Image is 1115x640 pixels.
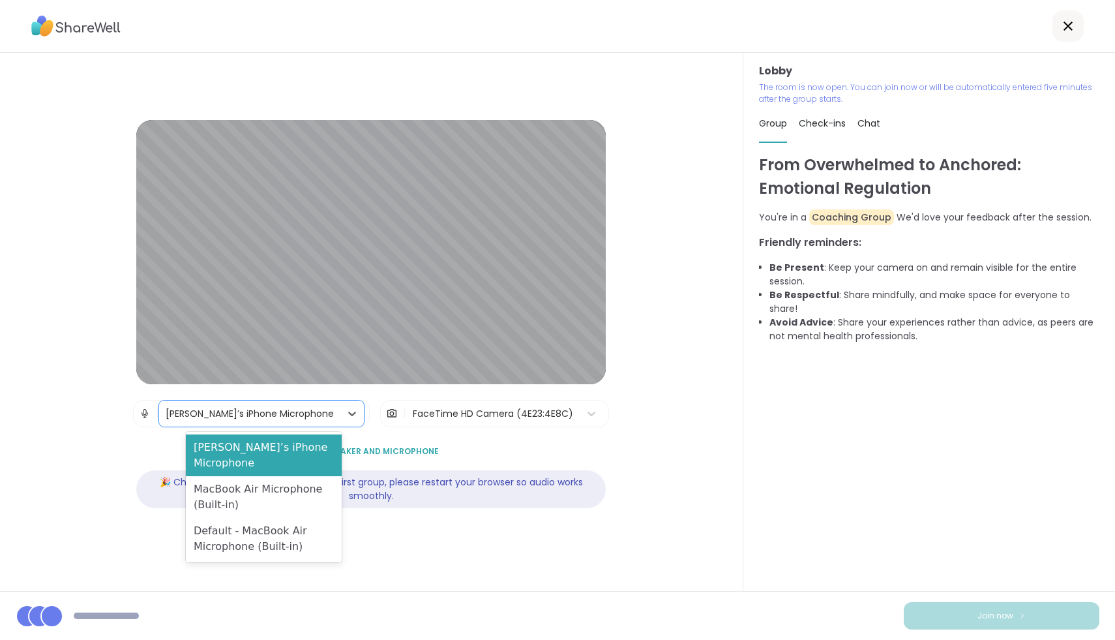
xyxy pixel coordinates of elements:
[769,316,833,329] b: Avoid Advice
[759,153,1099,200] h1: From Overwhelmed to Anchored: Emotional Regulation
[769,316,1099,343] li: : Share your experiences rather than advice, as peers are not mental health professionals.
[769,261,1099,288] li: : Keep your camera on and remain visible for the entire session.
[303,446,439,457] span: Test speaker and microphone
[186,434,342,476] div: [PERSON_NAME]’s iPhone Microphone
[413,407,573,421] div: FaceTime HD Camera (4E23:4E8C)
[769,288,1099,316] li: : Share mindfully, and make space for everyone to share!
[799,117,846,130] span: Check-ins
[1018,612,1026,619] img: ShareWell Logomark
[298,438,444,465] button: Test speaker and microphone
[769,261,824,274] b: Be Present
[904,602,1099,630] button: Join now
[186,518,342,560] div: Default - MacBook Air Microphone (Built-in)
[769,288,839,301] b: Be Respectful
[759,63,1099,79] h3: Lobby
[759,235,1099,251] h3: Friendly reminders:
[166,407,334,421] div: [PERSON_NAME]’s iPhone Microphone
[386,401,398,427] img: Camera
[759,211,1099,224] p: You're in a We'd love your feedback after the session.
[977,610,1013,622] span: Join now
[759,82,1099,105] p: The room is now open. You can join now or will be automatically entered five minutes after the gr...
[403,401,406,427] span: |
[186,476,342,518] div: MacBook Air Microphone (Built-in)
[156,401,159,427] span: |
[759,117,787,130] span: Group
[857,117,880,130] span: Chat
[31,11,121,41] img: ShareWell Logo
[809,209,894,225] span: Coaching Group
[136,470,606,508] div: 🎉 Chrome audio is fixed! If this is your first group, please restart your browser so audio works ...
[139,401,151,427] img: Microphone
